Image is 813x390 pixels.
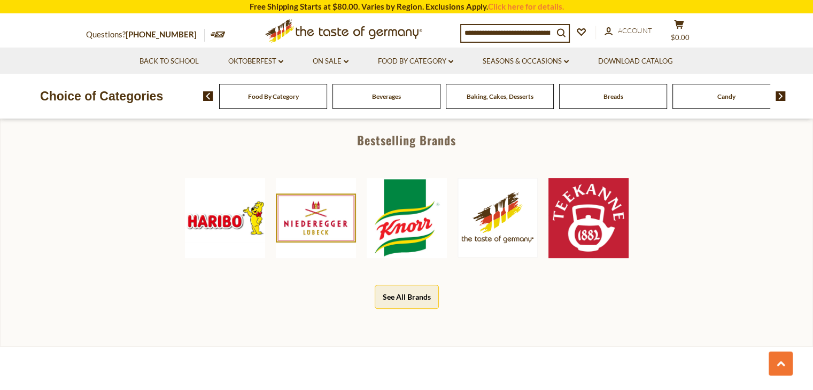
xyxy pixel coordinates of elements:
[1,134,812,146] div: Bestselling Brands
[140,56,199,67] a: Back to School
[548,178,629,258] img: Teekanne
[313,56,349,67] a: On Sale
[467,92,533,100] a: Baking, Cakes, Desserts
[671,33,690,42] span: $0.00
[185,178,265,258] img: Haribo
[458,178,538,258] img: The Taste of Germany
[126,29,197,39] a: [PHONE_NUMBER]
[598,56,673,67] a: Download Catalog
[603,92,623,100] a: Breads
[276,178,356,258] img: Niederegger
[203,91,213,101] img: previous arrow
[228,56,283,67] a: Oktoberfest
[605,25,652,37] a: Account
[663,19,695,46] button: $0.00
[375,285,439,309] button: See All Brands
[248,92,299,100] a: Food By Category
[378,56,453,67] a: Food By Category
[717,92,735,100] a: Candy
[372,92,401,100] a: Beverages
[367,178,447,258] img: Knorr
[488,2,564,11] a: Click here for details.
[483,56,569,67] a: Seasons & Occasions
[86,28,205,42] p: Questions?
[618,26,652,35] span: Account
[776,91,786,101] img: next arrow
